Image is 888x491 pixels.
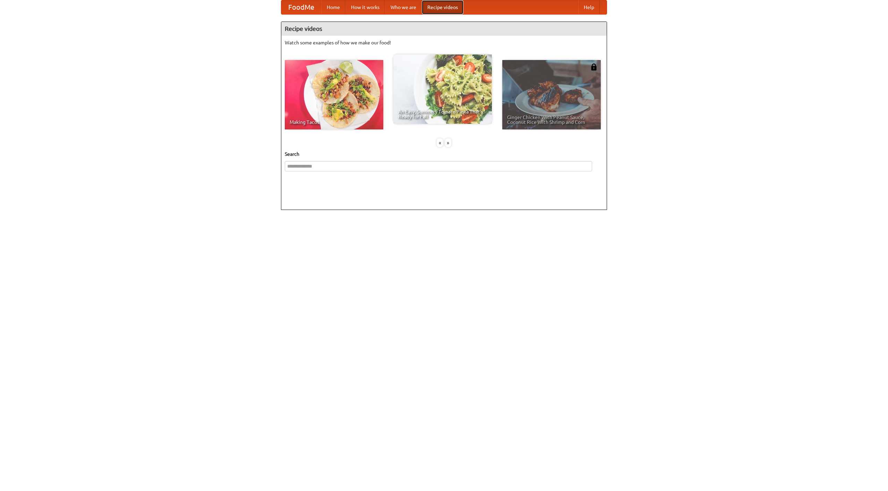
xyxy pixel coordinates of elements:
p: Watch some examples of how we make our food! [285,39,603,46]
a: An Easy, Summery Tomato Pasta That's Ready for Fall [393,54,492,124]
div: » [445,138,451,147]
span: An Easy, Summery Tomato Pasta That's Ready for Fall [398,109,487,119]
a: Who we are [385,0,422,14]
img: 483408.png [590,64,597,70]
a: Home [321,0,345,14]
h5: Search [285,151,603,158]
a: Help [578,0,600,14]
div: « [437,138,443,147]
a: Making Tacos [285,60,383,129]
a: FoodMe [281,0,321,14]
span: Making Tacos [290,120,378,125]
h4: Recipe videos [281,22,607,36]
a: How it works [345,0,385,14]
a: Recipe videos [422,0,463,14]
